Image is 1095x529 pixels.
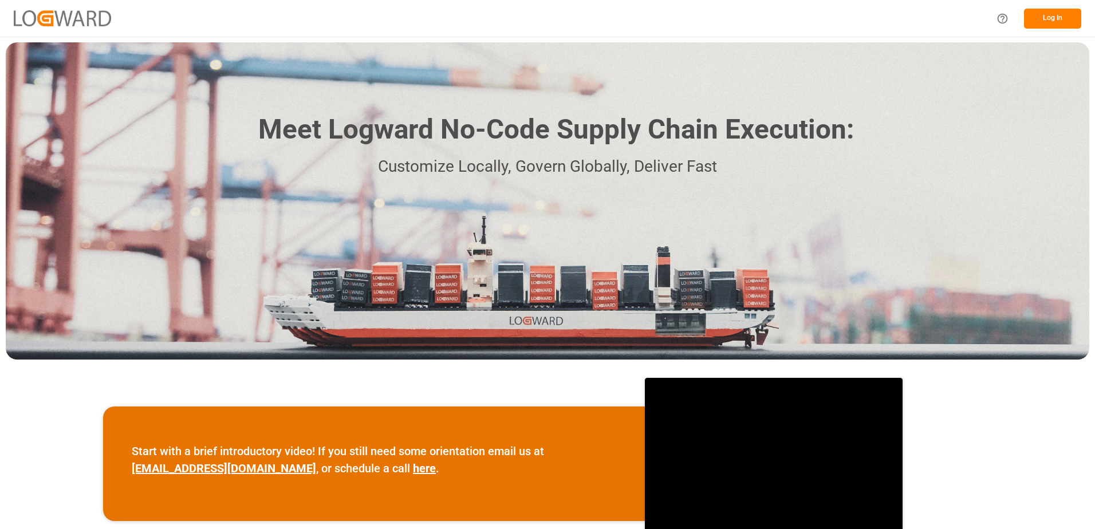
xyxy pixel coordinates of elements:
h1: Meet Logward No-Code Supply Chain Execution: [258,109,854,150]
p: Start with a brief introductory video! If you still need some orientation email us at , or schedu... [132,443,616,477]
button: Log In [1024,9,1081,29]
a: here [413,461,436,475]
button: Help Center [990,6,1015,31]
p: Customize Locally, Govern Globally, Deliver Fast [241,154,854,180]
a: [EMAIL_ADDRESS][DOMAIN_NAME] [132,461,316,475]
img: Logward_new_orange.png [14,10,111,26]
